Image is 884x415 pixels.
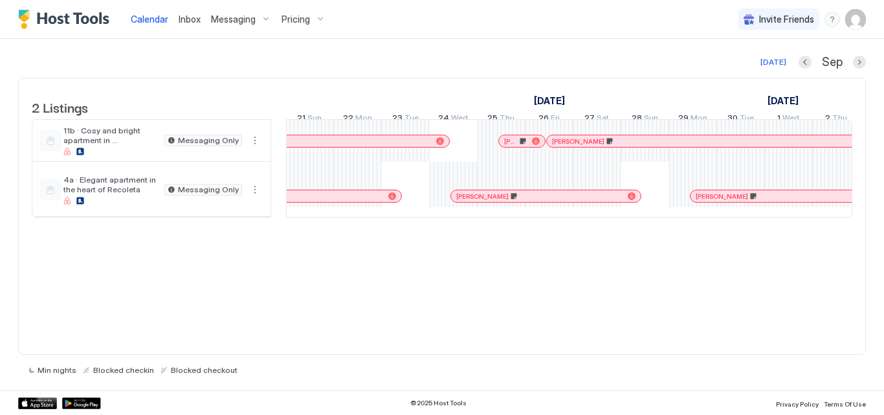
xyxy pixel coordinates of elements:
[343,113,353,126] span: 22
[500,113,514,126] span: Thu
[759,14,814,25] span: Invite Friends
[179,14,201,25] span: Inbox
[131,12,168,26] a: Calendar
[456,192,509,201] span: [PERSON_NAME]
[340,110,375,129] a: September 22, 2025
[824,400,866,408] span: Terms Of Use
[93,365,154,375] span: Blocked checkin
[247,182,263,197] button: More options
[552,137,604,146] span: [PERSON_NAME]
[211,14,256,25] span: Messaging
[32,97,88,117] span: 2 Listings
[389,110,422,129] a: September 23, 2025
[824,12,840,27] div: menu
[853,56,866,69] button: Next month
[307,113,322,126] span: Sun
[760,56,786,68] div: [DATE]
[675,110,711,129] a: September 29, 2025
[644,113,658,126] span: Sun
[822,55,843,70] span: Sep
[832,113,847,126] span: Thu
[504,137,518,146] span: [PERSON_NAME]
[535,110,563,129] a: September 26, 2025
[776,396,819,410] a: Privacy Policy
[825,113,830,126] span: 2
[597,113,609,126] span: Sat
[782,113,799,126] span: Wed
[581,110,612,129] a: September 27, 2025
[435,110,471,129] a: September 24, 2025
[438,113,449,126] span: 24
[776,400,819,408] span: Privacy Policy
[131,14,168,25] span: Calendar
[538,113,549,126] span: 26
[740,113,754,126] span: Tue
[551,113,560,126] span: Fri
[38,365,76,375] span: Min nights
[487,113,498,126] span: 25
[297,113,305,126] span: 21
[632,113,642,126] span: 28
[410,399,467,407] span: © 2025 Host Tools
[628,110,661,129] a: September 28, 2025
[451,113,468,126] span: Wed
[18,398,57,409] a: App Store
[727,113,738,126] span: 30
[584,113,595,126] span: 27
[764,91,802,110] a: October 1, 2025
[822,110,850,129] a: October 2, 2025
[355,113,372,126] span: Mon
[247,182,263,197] div: menu
[62,398,101,409] a: Google Play Store
[179,12,201,26] a: Inbox
[484,110,518,129] a: September 25, 2025
[824,396,866,410] a: Terms Of Use
[531,91,568,110] a: September 5, 2025
[392,113,403,126] span: 23
[777,113,780,126] span: 1
[294,110,325,129] a: September 21, 2025
[247,133,263,148] div: menu
[404,113,419,126] span: Tue
[282,14,310,25] span: Pricing
[774,110,802,129] a: October 1, 2025
[691,113,707,126] span: Mon
[63,126,159,145] span: 11b · Cosy and bright apartment in [GEOGRAPHIC_DATA]
[799,56,812,69] button: Previous month
[63,175,159,194] span: 4a · Elegant apartment in the heart of Recoleta
[696,192,748,201] span: [PERSON_NAME]
[724,110,757,129] a: September 30, 2025
[758,54,788,70] button: [DATE]
[678,113,689,126] span: 29
[845,9,866,30] div: User profile
[247,133,263,148] button: More options
[171,365,238,375] span: Blocked checkout
[18,10,115,29] a: Host Tools Logo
